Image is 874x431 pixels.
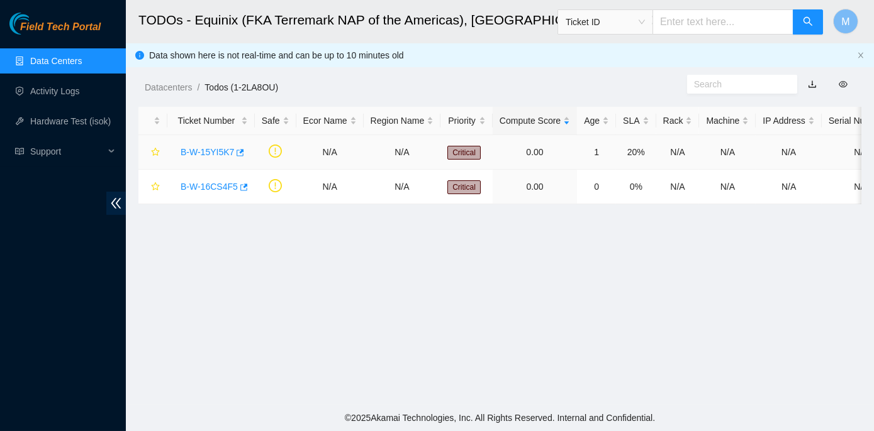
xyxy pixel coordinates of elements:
[364,135,441,170] td: N/A
[756,170,821,204] td: N/A
[204,82,278,92] a: Todos (1-2LA8OU)
[699,170,756,204] td: N/A
[296,135,364,170] td: N/A
[364,170,441,204] td: N/A
[30,139,104,164] span: Support
[9,23,101,39] a: Akamai TechnologiesField Tech Portal
[756,135,821,170] td: N/A
[30,116,111,126] a: Hardware Test (isok)
[145,177,160,197] button: star
[841,14,849,30] span: M
[653,9,793,35] input: Enter text here...
[833,9,858,34] button: M
[126,405,874,431] footer: © 2025 Akamai Technologies, Inc. All Rights Reserved. Internal and Confidential.
[857,52,865,59] span: close
[9,13,64,35] img: Akamai Technologies
[577,135,616,170] td: 1
[656,170,700,204] td: N/A
[269,145,282,158] span: exclamation-circle
[577,170,616,204] td: 0
[151,148,160,158] span: star
[151,182,160,192] span: star
[566,13,645,31] span: Ticket ID
[803,16,813,28] span: search
[857,52,865,60] button: close
[269,179,282,192] span: exclamation-circle
[30,56,82,66] a: Data Centers
[20,21,101,33] span: Field Tech Portal
[808,79,817,89] a: download
[296,170,364,204] td: N/A
[616,170,656,204] td: 0%
[493,170,577,204] td: 0.00
[793,9,823,35] button: search
[447,146,481,160] span: Critical
[181,182,238,192] a: B-W-16CS4F5
[145,142,160,162] button: star
[447,180,481,194] span: Critical
[106,192,126,215] span: double-left
[145,82,192,92] a: Datacenters
[493,135,577,170] td: 0.00
[15,147,24,156] span: read
[656,135,700,170] td: N/A
[798,74,826,94] button: download
[616,135,656,170] td: 20%
[839,80,848,89] span: eye
[694,77,780,91] input: Search
[197,82,199,92] span: /
[181,147,234,157] a: B-W-15YI5K7
[30,86,80,96] a: Activity Logs
[699,135,756,170] td: N/A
